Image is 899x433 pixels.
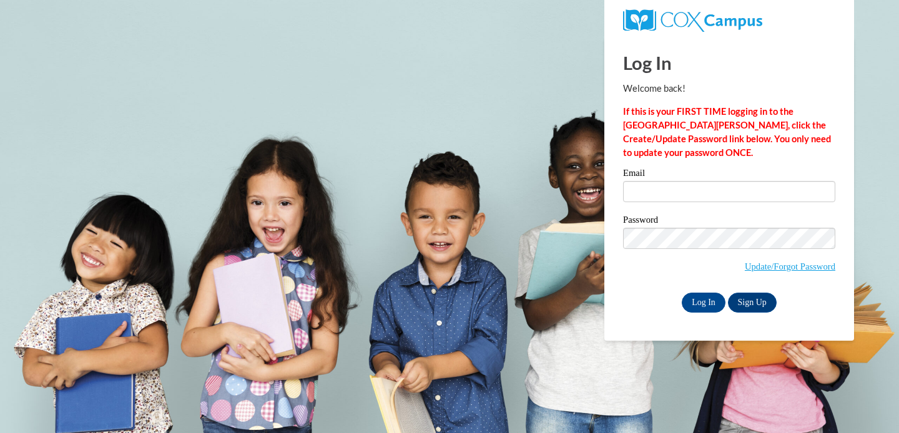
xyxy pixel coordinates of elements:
p: Welcome back! [623,82,835,95]
label: Email [623,168,835,181]
a: COX Campus [623,14,762,25]
a: Update/Forgot Password [745,261,835,271]
a: Sign Up [728,293,777,313]
input: Log In [682,293,725,313]
h1: Log In [623,50,835,75]
img: COX Campus [623,9,762,32]
label: Password [623,215,835,228]
strong: If this is your FIRST TIME logging in to the [GEOGRAPHIC_DATA][PERSON_NAME], click the Create/Upd... [623,106,831,158]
